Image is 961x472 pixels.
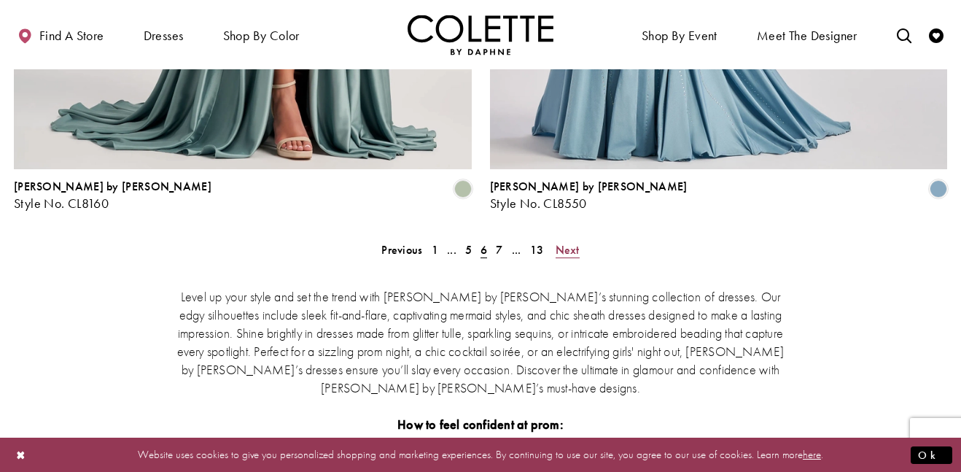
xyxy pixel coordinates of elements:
a: 5 [461,239,476,260]
button: Close Dialog [9,442,34,468]
div: Colette by Daphne Style No. CL8160 [14,180,211,211]
strong: How to feel confident at prom: [397,416,564,433]
a: ... [507,239,526,260]
span: Current page [476,239,491,260]
a: here [803,447,821,462]
span: Shop By Event [638,15,721,55]
span: ... [447,242,456,258]
a: ... [443,239,461,260]
a: 7 [491,239,507,260]
img: Colette by Daphne [408,15,553,55]
a: Meet the designer [753,15,861,55]
a: Find a store [14,15,107,55]
a: Visit Home Page [408,15,553,55]
i: Dusty Blue [930,180,947,198]
span: Previous [381,242,422,258]
span: [PERSON_NAME] by [PERSON_NAME] [14,179,211,194]
span: ... [512,242,521,258]
button: Submit Dialog [911,446,952,464]
span: Style No. CL8550 [490,195,587,212]
p: Website uses cookies to give you personalized shopping and marketing experiences. By continuing t... [105,445,856,465]
a: Next Page [551,239,584,260]
span: Style No. CL8160 [14,195,109,212]
span: Meet the designer [757,28,857,43]
span: Shop by color [219,15,303,55]
a: Toggle search [893,15,915,55]
span: Shop By Event [642,28,717,43]
span: 7 [496,242,502,258]
span: Dresses [140,15,187,55]
div: Colette by Daphne Style No. CL8550 [490,180,688,211]
a: 13 [526,239,548,260]
a: Check Wishlist [925,15,947,55]
span: 5 [465,242,472,258]
i: Sage [454,180,472,198]
span: [PERSON_NAME] by [PERSON_NAME] [490,179,688,194]
span: Dresses [144,28,184,43]
span: Find a store [39,28,104,43]
span: 1 [432,242,438,258]
a: Prev Page [377,239,427,260]
span: Next [556,242,580,258]
p: Level up your style and set the trend with [PERSON_NAME] by [PERSON_NAME]’s stunning collection o... [171,287,790,397]
span: 6 [480,242,487,258]
span: Shop by color [223,28,300,43]
span: 13 [530,242,544,258]
a: 1 [427,239,443,260]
